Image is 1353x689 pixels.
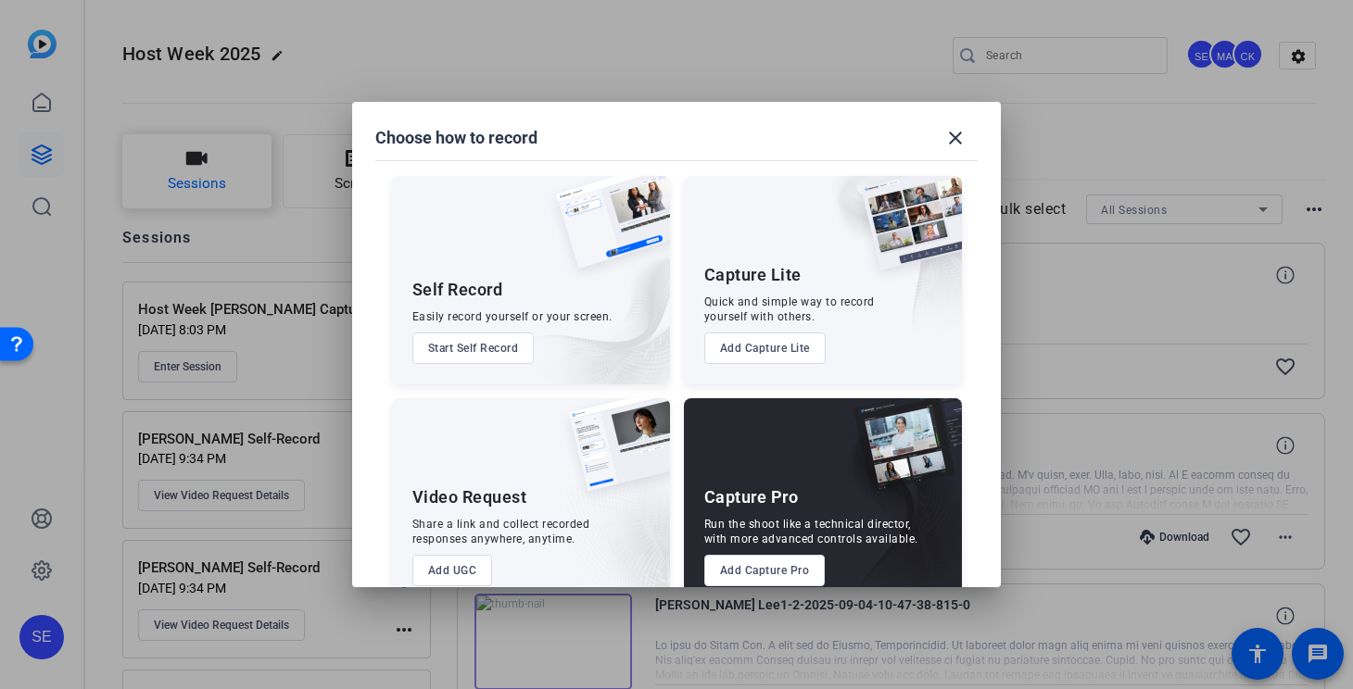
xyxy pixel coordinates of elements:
[825,421,962,607] img: embarkstudio-capture-pro.png
[847,176,962,289] img: capture-lite.png
[796,176,962,361] img: embarkstudio-capture-lite.png
[563,456,670,607] img: embarkstudio-ugc-content.png
[509,216,670,384] img: embarkstudio-self-record.png
[375,127,537,149] h1: Choose how to record
[412,332,535,364] button: Start Self Record
[704,517,918,546] div: Run the shoot like a technical director, with more advanced controls available.
[944,127,967,149] mat-icon: close
[704,294,875,324] div: Quick and simple way to record yourself with others.
[412,555,493,586] button: Add UGC
[412,486,527,508] div: Video Request
[704,332,826,364] button: Add Capture Lite
[542,176,670,287] img: self-record.png
[704,555,826,586] button: Add Capture Pro
[555,398,670,510] img: ugc-content.png
[704,486,799,508] div: Capture Pro
[412,309,613,324] div: Easily record yourself or your screen.
[704,264,802,286] div: Capture Lite
[412,517,590,546] div: Share a link and collect recorded responses anywhere, anytime.
[412,279,503,301] div: Self Record
[840,398,962,511] img: capture-pro.png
